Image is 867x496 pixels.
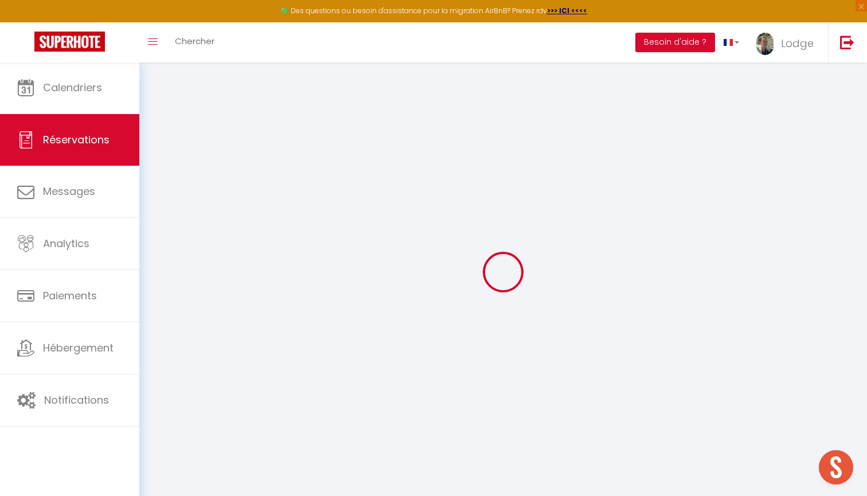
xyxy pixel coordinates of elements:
span: Analytics [43,236,89,251]
span: Lodge [781,36,814,50]
span: Hébergement [43,341,114,355]
img: logout [840,35,854,49]
div: Ouvrir le chat [819,450,853,485]
span: Chercher [175,35,214,47]
a: ... Lodge [748,22,828,63]
span: Messages [43,184,95,198]
button: Besoin d'aide ? [635,33,715,52]
img: ... [756,33,774,55]
span: Notifications [44,393,109,407]
span: Réservations [43,132,110,147]
img: Super Booking [34,32,105,52]
span: Paiements [43,288,97,303]
a: Chercher [166,22,223,63]
span: Calendriers [43,80,102,95]
a: >>> ICI <<<< [547,6,587,15]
